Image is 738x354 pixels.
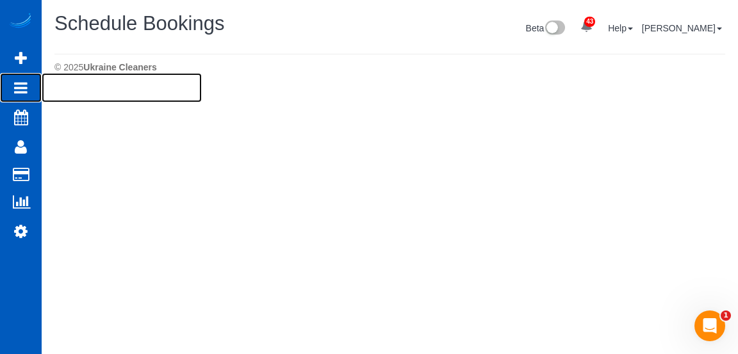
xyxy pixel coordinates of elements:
[642,23,722,33] a: [PERSON_NAME]
[584,17,595,27] span: 43
[574,13,599,41] a: 43
[544,20,565,37] img: New interface
[83,62,156,72] strong: Ukraine Cleaners
[54,12,224,35] span: Schedule Bookings
[526,23,566,33] a: Beta
[608,23,633,33] a: Help
[721,310,731,321] span: 1
[8,13,33,31] img: Automaid Logo
[54,61,725,74] div: © 2025
[694,310,725,341] iframe: Intercom live chat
